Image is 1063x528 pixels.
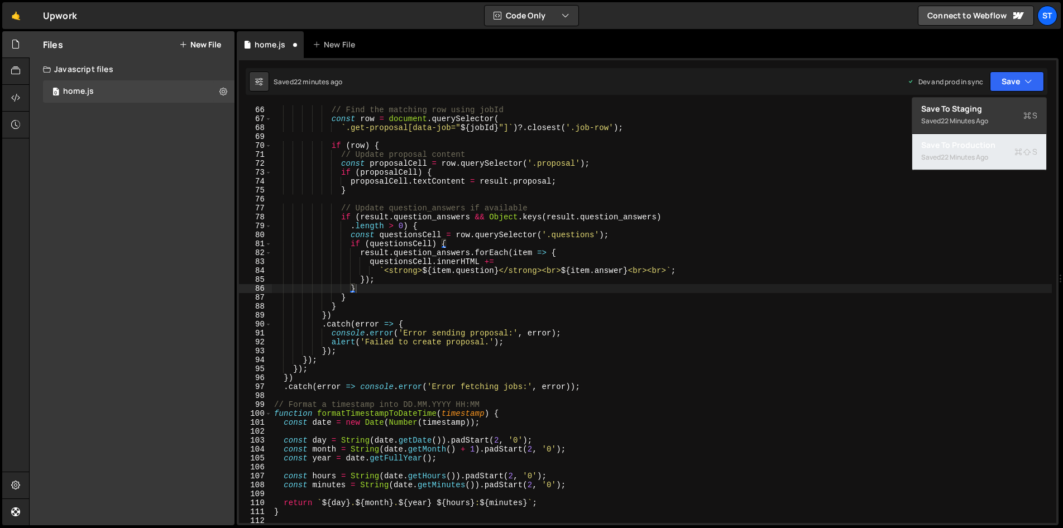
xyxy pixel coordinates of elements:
[485,6,578,26] button: Code Only
[43,9,77,22] div: Upwork
[239,150,272,159] div: 71
[239,516,272,525] div: 112
[239,481,272,489] div: 108
[239,427,272,436] div: 102
[239,132,272,141] div: 69
[239,195,272,204] div: 76
[239,498,272,507] div: 110
[239,338,272,347] div: 92
[239,248,272,257] div: 82
[239,123,272,132] div: 68
[52,88,59,97] span: 0
[941,116,988,126] div: 22 minutes ago
[239,302,272,311] div: 88
[239,213,272,222] div: 78
[239,105,272,114] div: 66
[912,98,1046,134] button: Save to StagingS Saved22 minutes ago
[1037,6,1057,26] a: St
[2,2,30,29] a: 🤙
[63,87,94,97] div: home.js
[239,436,272,445] div: 103
[1023,110,1037,121] span: S
[941,152,988,162] div: 22 minutes ago
[274,77,342,87] div: Saved
[239,239,272,248] div: 81
[239,266,272,275] div: 84
[239,400,272,409] div: 99
[239,114,272,123] div: 67
[294,77,342,87] div: 22 minutes ago
[43,39,63,51] h2: Files
[239,463,272,472] div: 106
[239,347,272,356] div: 93
[239,186,272,195] div: 75
[239,329,272,338] div: 91
[921,114,1037,128] div: Saved
[239,293,272,302] div: 87
[990,71,1044,92] button: Save
[239,418,272,427] div: 101
[239,454,272,463] div: 105
[239,356,272,364] div: 94
[313,39,360,50] div: New File
[239,257,272,266] div: 83
[239,231,272,239] div: 80
[239,382,272,391] div: 97
[239,141,272,150] div: 70
[921,103,1037,114] div: Save to Staging
[239,222,272,231] div: 79
[1014,146,1037,157] span: S
[239,204,272,213] div: 77
[239,320,272,329] div: 90
[912,134,1046,170] button: Save to ProductionS Saved22 minutes ago
[179,40,221,49] button: New File
[239,472,272,481] div: 107
[30,58,234,80] div: Javascript files
[912,97,1047,171] div: Code Only
[239,373,272,382] div: 96
[239,489,272,498] div: 109
[239,391,272,400] div: 98
[921,140,1037,151] div: Save to Production
[239,507,272,516] div: 111
[239,311,272,320] div: 89
[239,284,272,293] div: 86
[239,409,272,418] div: 100
[239,177,272,186] div: 74
[918,6,1034,26] a: Connect to Webflow
[921,151,1037,164] div: Saved
[907,77,983,87] div: Dev and prod in sync
[239,275,272,284] div: 85
[43,80,234,103] div: 16926/46343.js
[239,168,272,177] div: 73
[255,39,285,50] div: home.js
[239,445,272,454] div: 104
[239,364,272,373] div: 95
[239,159,272,168] div: 72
